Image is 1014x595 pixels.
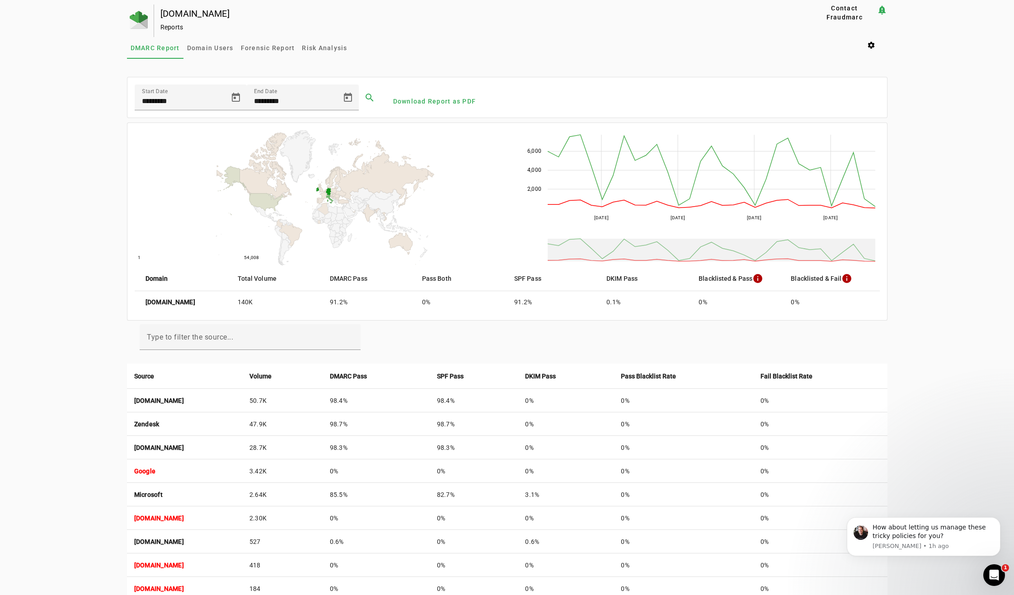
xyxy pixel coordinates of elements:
div: [DOMAIN_NAME] [160,9,784,18]
mat-header-cell: SPF Pass [507,266,599,291]
td: 98.7% [430,412,518,436]
strong: [DOMAIN_NAME] [134,562,184,569]
mat-cell: 140K [230,291,323,313]
div: DKIM Pass [525,371,606,381]
td: 0% [614,459,753,483]
td: 0% [518,506,614,530]
td: 0% [614,530,753,553]
text: 2,000 [527,186,541,192]
td: 98.3% [323,436,430,459]
text: 6,000 [527,148,541,154]
mat-header-cell: Blacklisted & Fail [784,266,879,291]
td: 0% [753,483,887,506]
a: Risk Analysis [298,37,351,59]
td: 0% [614,389,753,412]
td: 0% [518,412,614,436]
td: 0% [430,553,518,577]
td: 82.7% [430,483,518,506]
mat-header-cell: Total Volume [230,266,323,291]
div: DMARC Pass [330,371,422,381]
td: 85.5% [323,483,430,506]
svg: A chart. [135,130,510,266]
strong: Pass Blacklist Rate [621,371,676,381]
mat-icon: info [752,273,763,284]
td: 0% [614,483,753,506]
text: 1 [137,255,140,260]
td: 0% [518,459,614,483]
button: Open calendar [225,87,247,109]
button: Contact Fraudmarc [812,5,876,21]
text: [DATE] [671,215,685,220]
button: Download Report as PDF [390,93,480,109]
td: 0.6% [323,530,430,553]
div: Reports [160,23,784,32]
td: 0% [518,389,614,412]
a: DMARC Report [127,37,183,59]
mat-header-cell: DMARC Pass [323,266,415,291]
strong: Volume [249,371,272,381]
td: 0% [430,530,518,553]
span: 1 [1002,564,1009,571]
strong: [DOMAIN_NAME] [134,444,184,451]
span: Domain Users [187,45,234,51]
strong: Microsoft [134,491,163,498]
td: 0.6% [518,530,614,553]
span: Download Report as PDF [393,97,476,106]
div: SPF Pass [437,371,511,381]
mat-cell: 0% [691,291,784,313]
td: 47.9K [242,412,323,436]
span: Contact Fraudmarc [816,4,873,22]
td: 0% [614,506,753,530]
strong: DMARC Pass [330,371,367,381]
td: 0% [323,459,430,483]
td: 0% [753,389,887,412]
strong: [DOMAIN_NAME] [134,397,184,404]
td: 2.64K [242,483,323,506]
mat-cell: 0.1% [599,291,691,313]
mat-cell: 91.2% [507,291,599,313]
div: Pass Blacklist Rate [621,371,746,381]
span: DMARC Report [131,45,180,51]
div: Fail Blacklist Rate [760,371,880,381]
td: 0% [753,530,887,553]
strong: Domain [146,274,168,283]
strong: SPF Pass [437,371,464,381]
button: Open calendar [337,87,359,109]
mat-header-cell: Pass Both [415,266,507,291]
iframe: Intercom live chat [983,564,1005,586]
strong: Source [134,371,154,381]
td: 98.3% [430,436,518,459]
mat-label: Type to filter the source... [147,333,233,341]
td: 3.1% [518,483,614,506]
td: 98.4% [323,389,430,412]
span: Risk Analysis [302,45,347,51]
mat-cell: 0% [415,291,507,313]
a: Forensic Report [237,37,299,59]
strong: Google [134,467,156,475]
td: 0% [753,412,887,436]
strong: Fail Blacklist Rate [760,371,812,381]
td: 418 [242,553,323,577]
td: 0% [753,459,887,483]
td: 0% [430,459,518,483]
mat-header-cell: DKIM Pass [599,266,691,291]
td: 28.7K [242,436,323,459]
strong: [DOMAIN_NAME] [134,515,184,522]
text: 4,000 [527,167,541,173]
td: 0% [753,553,887,577]
td: 0% [323,553,430,577]
td: 0% [614,436,753,459]
iframe: Intercom notifications message [833,504,1014,571]
mat-label: Start Date [142,88,168,94]
mat-cell: 0% [784,291,879,313]
a: Domain Users [183,37,237,59]
td: 0% [753,436,887,459]
td: 50.7K [242,389,323,412]
td: 0% [323,506,430,530]
strong: [DOMAIN_NAME] [134,585,184,592]
td: 0% [518,436,614,459]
